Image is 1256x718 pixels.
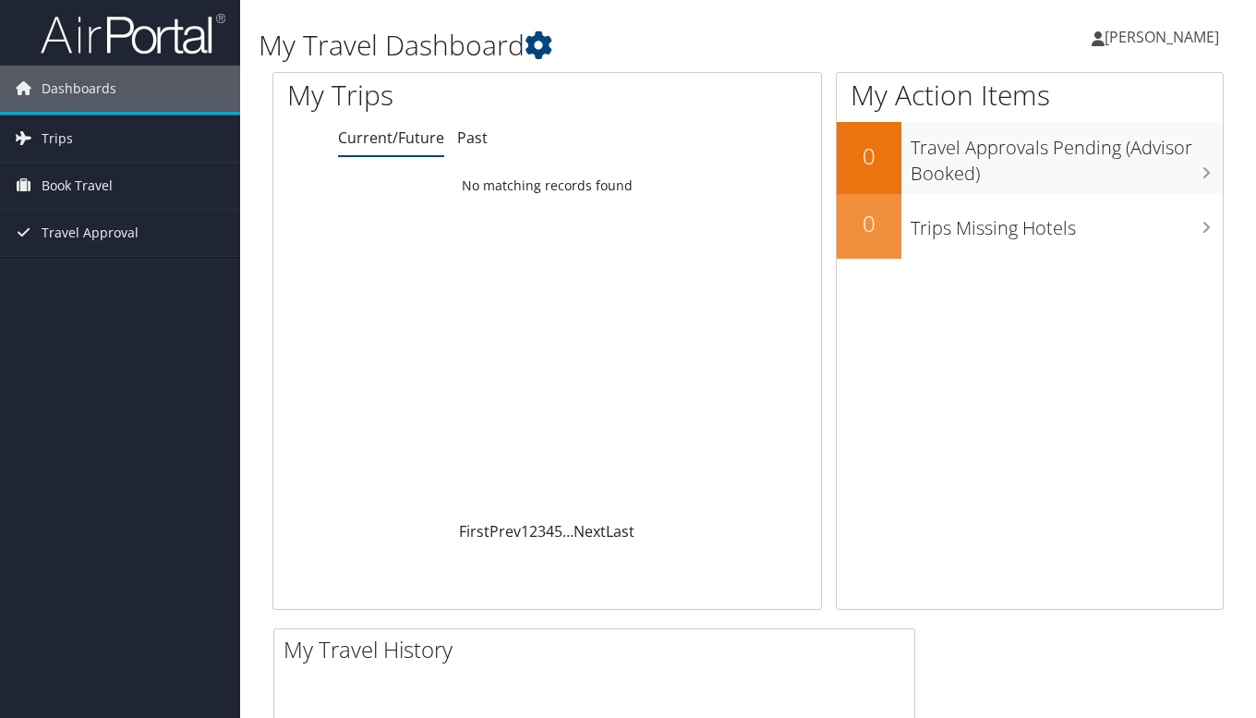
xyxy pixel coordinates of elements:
[562,521,574,542] span: …
[287,76,579,115] h1: My Trips
[273,169,821,202] td: No matching records found
[554,521,562,542] a: 5
[521,521,529,542] a: 1
[537,521,546,542] a: 3
[42,163,113,209] span: Book Travel
[837,76,1223,115] h1: My Action Items
[457,128,488,148] a: Past
[1092,9,1238,65] a: [PERSON_NAME]
[42,66,116,112] span: Dashboards
[546,521,554,542] a: 4
[837,194,1223,259] a: 0Trips Missing Hotels
[259,26,912,65] h1: My Travel Dashboard
[837,122,1223,193] a: 0Travel Approvals Pending (Advisor Booked)
[459,521,489,542] a: First
[574,521,606,542] a: Next
[606,521,634,542] a: Last
[837,140,901,172] h2: 0
[284,634,914,665] h2: My Travel History
[41,12,225,55] img: airportal-logo.png
[338,128,444,148] a: Current/Future
[42,210,139,256] span: Travel Approval
[489,521,521,542] a: Prev
[911,126,1223,187] h3: Travel Approvals Pending (Advisor Booked)
[529,521,537,542] a: 2
[1105,27,1219,47] span: [PERSON_NAME]
[837,208,901,239] h2: 0
[911,206,1223,241] h3: Trips Missing Hotels
[42,116,73,162] span: Trips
